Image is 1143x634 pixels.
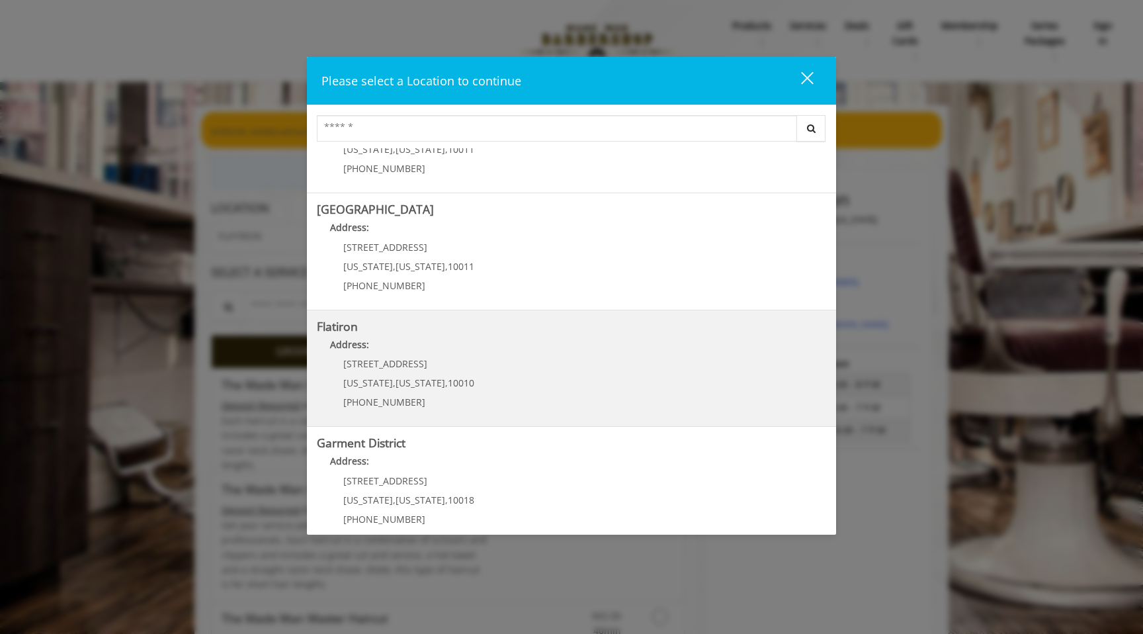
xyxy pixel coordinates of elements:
[445,494,448,506] span: ,
[330,221,369,234] b: Address:
[396,143,445,156] span: [US_STATE]
[343,279,425,292] span: [PHONE_NUMBER]
[396,377,445,389] span: [US_STATE]
[445,377,448,389] span: ,
[317,115,797,142] input: Search Center
[396,260,445,273] span: [US_STATE]
[343,241,427,253] span: [STREET_ADDRESS]
[393,143,396,156] span: ,
[448,377,474,389] span: 10010
[343,377,393,389] span: [US_STATE]
[396,494,445,506] span: [US_STATE]
[343,396,425,408] span: [PHONE_NUMBER]
[343,513,425,525] span: [PHONE_NUMBER]
[317,201,434,217] b: [GEOGRAPHIC_DATA]
[317,435,405,451] b: Garment District
[448,143,474,156] span: 10011
[330,338,369,351] b: Address:
[393,377,396,389] span: ,
[343,260,393,273] span: [US_STATE]
[804,124,819,133] i: Search button
[330,455,369,467] b: Address:
[343,162,425,175] span: [PHONE_NUMBER]
[445,260,448,273] span: ,
[777,67,822,94] button: close dialog
[448,494,474,506] span: 10018
[321,73,521,89] span: Please select a Location to continue
[343,143,393,156] span: [US_STATE]
[317,318,358,334] b: Flatiron
[445,143,448,156] span: ,
[786,71,812,91] div: close dialog
[317,115,826,148] div: Center Select
[343,475,427,487] span: [STREET_ADDRESS]
[448,260,474,273] span: 10011
[393,260,396,273] span: ,
[393,494,396,506] span: ,
[343,494,393,506] span: [US_STATE]
[343,357,427,370] span: [STREET_ADDRESS]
